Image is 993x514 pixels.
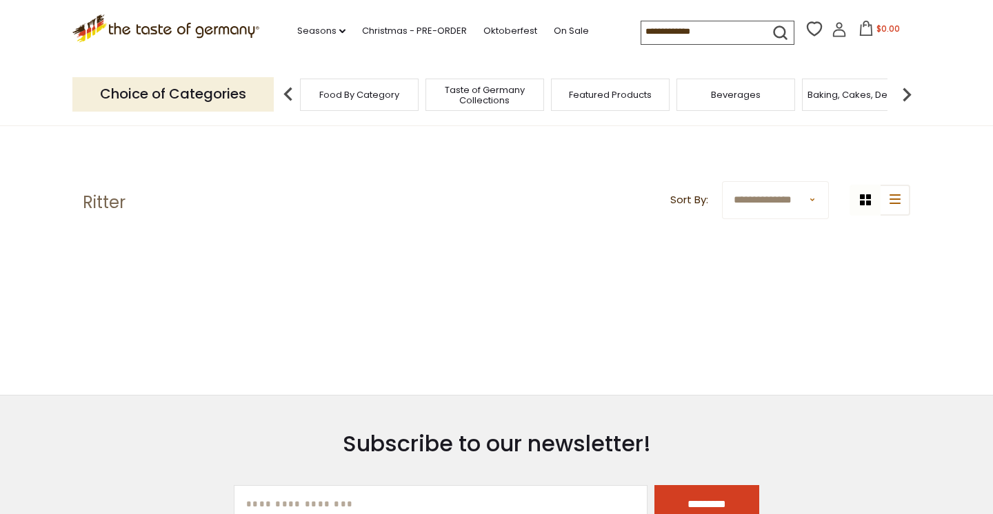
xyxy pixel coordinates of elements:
a: Featured Products [569,90,652,100]
a: Taste of Germany Collections [430,85,540,105]
p: Choice of Categories [72,77,274,111]
h1: Ritter [83,192,126,213]
a: Food By Category [319,90,399,100]
a: Seasons [297,23,345,39]
h3: Subscribe to our newsletter! [234,430,759,458]
a: Christmas - PRE-ORDER [362,23,467,39]
a: Beverages [711,90,761,100]
img: previous arrow [274,81,302,108]
a: Baking, Cakes, Desserts [808,90,914,100]
a: On Sale [554,23,589,39]
span: $0.00 [876,23,900,34]
button: $0.00 [850,21,908,41]
a: Oktoberfest [483,23,537,39]
label: Sort By: [670,192,708,209]
img: next arrow [893,81,921,108]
